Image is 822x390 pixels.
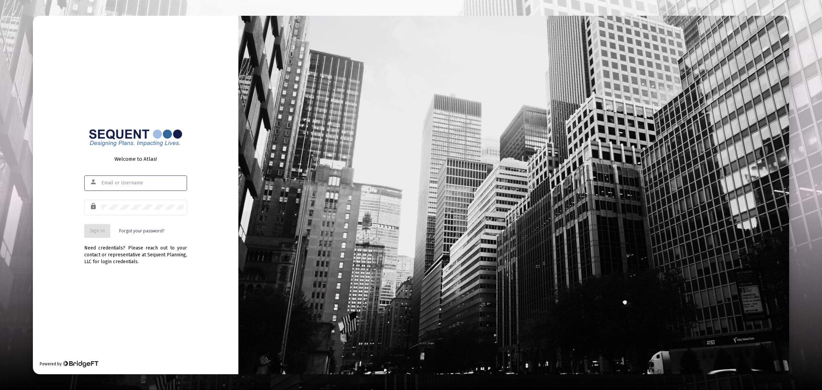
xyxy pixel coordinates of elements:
[101,180,184,186] input: Email or Username
[62,361,98,367] img: Bridge Financial Technology Logo
[90,202,98,210] mat-icon: lock
[84,125,187,150] img: Logo
[40,361,98,367] div: Powered by
[84,156,187,162] div: Welcome to Atlas!
[90,178,98,186] mat-icon: person
[90,228,105,234] span: Sign In
[119,228,164,234] a: Forgot your password?
[84,238,187,265] div: Need credentials? Please reach out to your contact or representative at Sequent Planning, LLC for...
[84,224,110,238] button: Sign In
